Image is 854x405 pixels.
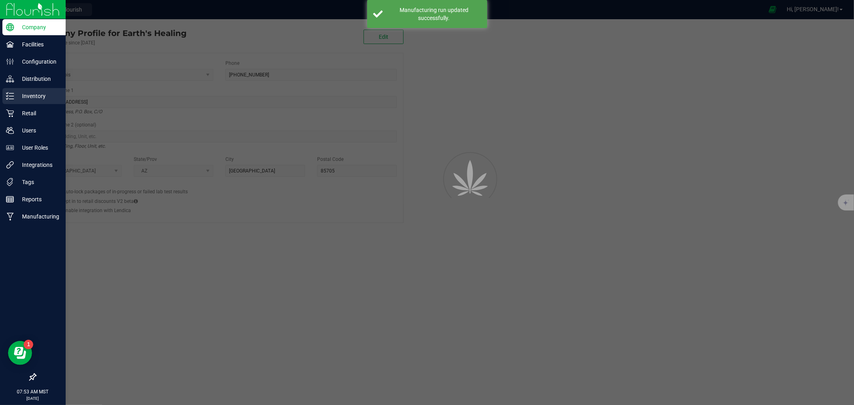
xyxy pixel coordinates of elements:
p: Facilities [14,40,62,49]
inline-svg: Facilities [6,40,14,48]
inline-svg: Users [6,126,14,134]
inline-svg: Distribution [6,75,14,83]
inline-svg: Configuration [6,58,14,66]
inline-svg: Company [6,23,14,31]
p: Retail [14,108,62,118]
div: Manufacturing run updated successfully. [387,6,481,22]
inline-svg: Manufacturing [6,213,14,221]
inline-svg: Inventory [6,92,14,100]
iframe: Resource center [8,341,32,365]
p: Configuration [14,57,62,66]
p: Tags [14,177,62,187]
p: 07:53 AM MST [4,388,62,395]
p: Company [14,22,62,32]
iframe: Resource center unread badge [24,340,33,349]
inline-svg: Integrations [6,161,14,169]
p: User Roles [14,143,62,152]
p: Integrations [14,160,62,170]
p: Distribution [14,74,62,84]
p: Inventory [14,91,62,101]
inline-svg: Tags [6,178,14,186]
p: Users [14,126,62,135]
inline-svg: Retail [6,109,14,117]
p: [DATE] [4,395,62,401]
inline-svg: User Roles [6,144,14,152]
p: Manufacturing [14,212,62,221]
p: Reports [14,194,62,204]
inline-svg: Reports [6,195,14,203]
